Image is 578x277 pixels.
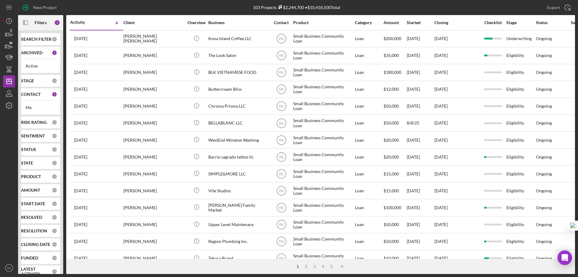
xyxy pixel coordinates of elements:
span: $50,000 [384,222,399,227]
time: [DATE] [434,222,448,227]
span: $15,000 [384,171,399,176]
div: Activity [70,20,97,25]
time: 2025-07-10 02:07 [74,205,87,210]
text: RK [279,257,284,261]
div: Small Business Community Loan [293,234,353,250]
div: [DATE] [407,132,434,148]
div: 103 Projects • $10,418,500 Total [253,5,340,10]
span: $12,000 [384,87,399,92]
div: 0 [52,215,57,220]
div: 0 [52,78,57,83]
div: Closing [434,20,480,25]
div: Eligibility [506,65,535,80]
div: Upper Level Maintenace [208,217,269,233]
div: Eligibility [506,166,535,182]
div: Region Plumbing Inc. [208,234,269,250]
div: Small Business Community Loan [293,217,353,233]
div: Loan [355,132,383,148]
div: Export [547,2,560,14]
div: [DATE] [407,166,434,182]
div: [PERSON_NAME] [123,183,184,199]
div: BLK VIETNAMESE FOOD [208,65,269,80]
b: SEARCH FILTER [21,37,51,42]
time: [DATE] [434,103,448,109]
div: Ongoing [536,53,552,58]
div: [PERSON_NAME] [123,132,184,148]
button: Export [541,2,575,14]
div: Small Business Community Loan [293,115,353,131]
div: [PERSON_NAME] [123,81,184,97]
span: $180,000 [384,70,401,75]
div: [PERSON_NAME] [123,217,184,233]
button: RK [3,262,15,274]
time: [DATE] [434,53,448,58]
b: CLOSING DATE [21,242,50,247]
time: [DATE] [434,70,448,75]
div: Small Business Community Loan [293,81,353,97]
div: 5 [327,264,336,269]
div: Overview [185,20,208,25]
div: 3 [310,264,319,269]
span: $35,000 [384,53,399,58]
div: BELLABLANC LLC [208,115,269,131]
b: LATEST ACTIVITY [21,267,52,276]
div: WestEnd Window Washing [208,132,269,148]
text: RK [279,155,284,159]
div: Eligibility [506,132,535,148]
div: Small Business Community Loan [293,200,353,216]
time: [DATE] [434,188,448,193]
span: $50,000 [384,239,399,244]
time: 2025-08-07 17:12 [74,138,87,143]
div: Underwriting [506,31,535,47]
div: [DATE] [407,31,434,47]
div: Small Business Community Loan [293,183,353,199]
time: 2025-07-07 16:25 [74,256,87,261]
div: 8/8/25 [407,115,434,131]
div: Eligibility [506,149,535,165]
div: $2,244,700 [277,5,304,10]
text: RK [279,121,284,125]
b: CONTACT [21,92,41,97]
time: 2025-08-26 01:51 [74,70,87,75]
text: RK [279,223,284,227]
div: Loan [355,81,383,97]
b: ARCHIVED [21,50,42,55]
div: [PERSON_NAME] [123,48,184,64]
div: [PERSON_NAME] [123,234,184,250]
time: 2025-07-08 22:33 [74,222,87,227]
span: $200,000 [384,36,401,41]
div: Ongoing [536,205,552,210]
b: STATE [21,161,33,165]
div: Active [26,64,56,68]
div: The Look Salon [208,48,269,64]
div: Loan [355,65,383,80]
div: Loan [355,183,383,199]
div: Loan [355,234,383,250]
div: Ongoing [536,87,552,92]
div: Checklist [480,20,506,25]
span: $100,000 [384,205,401,210]
div: [DATE] [407,65,434,80]
time: [DATE] [434,87,448,92]
div: Loan [355,166,383,182]
b: RESOLVED [21,215,42,220]
div: [DATE] [407,250,434,266]
div: [DATE] [407,200,434,216]
div: Tekura Brand [208,250,269,266]
div: [PERSON_NAME] [123,250,184,266]
text: RK [279,54,284,58]
div: 0 [52,201,57,206]
div: Ongoing [536,138,552,143]
span: $50,000 [384,120,399,125]
b: START DATE [21,201,45,206]
div: [PERSON_NAME] [123,166,184,182]
div: Kona Island Coffee LLC [208,31,269,47]
div: [PERSON_NAME] Family Market [208,200,269,216]
time: [DATE] [434,36,448,41]
span: $10,000 [384,256,399,261]
div: Loan [355,31,383,47]
div: Ongoing [536,104,552,109]
b: STAGE [21,78,34,83]
div: [DATE] [407,48,434,64]
div: New Project [33,2,57,14]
